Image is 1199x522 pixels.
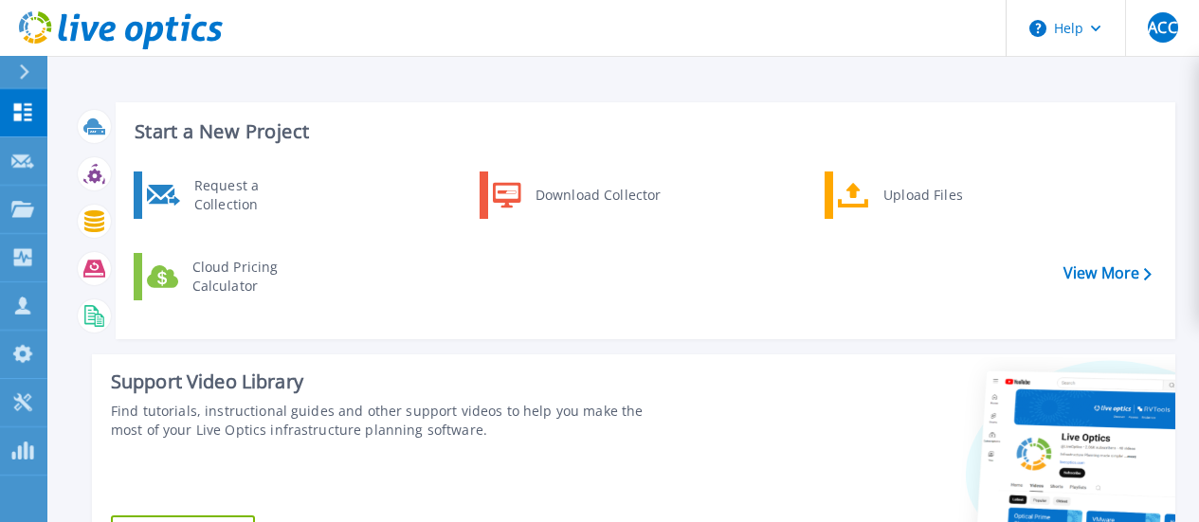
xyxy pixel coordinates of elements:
span: ACC [1148,20,1176,35]
div: Request a Collection [185,176,323,214]
h3: Start a New Project [135,121,1151,142]
div: Cloud Pricing Calculator [183,258,323,296]
div: Download Collector [526,176,669,214]
a: View More [1063,264,1152,282]
a: Cloud Pricing Calculator [134,253,328,300]
div: Support Video Library [111,369,674,394]
a: Upload Files [825,171,1019,219]
div: Find tutorials, instructional guides and other support videos to help you make the most of your L... [111,402,674,440]
a: Download Collector [480,171,674,219]
a: Request a Collection [134,171,328,219]
div: Upload Files [874,176,1014,214]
